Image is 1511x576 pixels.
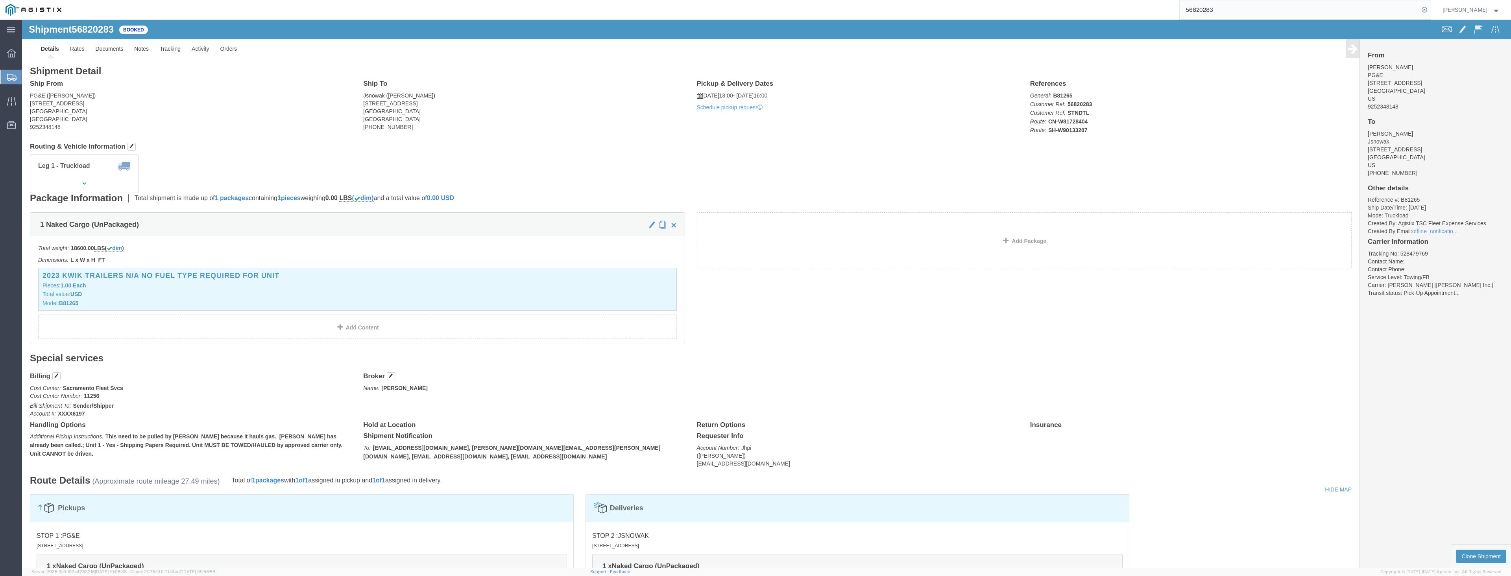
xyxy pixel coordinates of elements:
[6,4,61,16] img: logo
[590,569,610,574] a: Support
[1180,0,1419,19] input: Search for shipment number, reference number
[130,569,215,574] span: Client: 2025.19.0-7f44ea7
[95,569,127,574] span: [DATE] 10:05:38
[31,569,127,574] span: Server: 2025.19.0-192a4753216
[22,20,1511,568] iframe: FS Legacy Container
[1443,6,1487,14] span: Nicholas Cosentino
[610,569,630,574] a: Feedback
[1380,569,1502,575] span: Copyright © [DATE]-[DATE] Agistix Inc., All Rights Reserved
[182,569,215,574] span: [DATE] 09:58:55
[1442,5,1500,15] button: [PERSON_NAME]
